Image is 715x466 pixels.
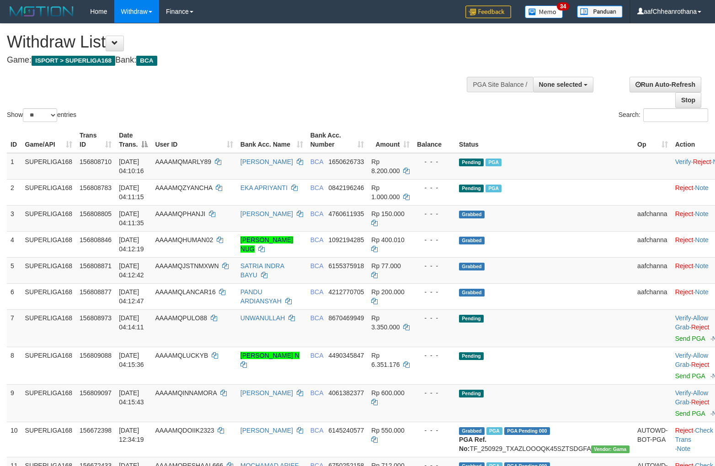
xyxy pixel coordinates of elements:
span: [DATE] 04:14:11 [119,314,144,331]
span: BCA [310,288,323,296]
div: - - - [417,183,452,192]
img: panduan.png [577,5,623,18]
button: None selected [533,77,594,92]
div: - - - [417,261,452,270]
span: · [675,352,708,368]
th: Game/API: activate to sort column ascending [21,127,76,153]
div: PGA Site Balance / [467,77,533,92]
div: - - - [417,351,452,360]
a: Note [695,288,709,296]
td: 4 [7,231,21,257]
td: SUPERLIGA168 [21,384,76,422]
a: Reject [675,210,694,217]
span: Marked by aafnonsreyleab [486,159,502,166]
td: 8 [7,347,21,384]
th: Bank Acc. Number: activate to sort column ascending [307,127,368,153]
span: BCA [310,352,323,359]
td: aafchanna [634,205,672,231]
a: Note [695,236,709,244]
span: Pending [459,390,484,397]
span: Vendor URL: https://trx31.1velocity.biz [591,445,630,453]
span: BCA [310,262,323,270]
a: Reject [675,288,694,296]
span: Rp 3.350.000 [371,314,400,331]
th: ID [7,127,21,153]
td: aafchanna [634,283,672,309]
img: Button%20Memo.svg [525,5,563,18]
a: Verify [675,314,691,322]
a: Note [677,445,691,452]
b: PGA Ref. No: [459,436,486,452]
a: PANDU ARDIANSYAH [240,288,282,305]
a: Verify [675,389,691,397]
span: BCA [310,389,323,397]
span: 156808871 [80,262,112,270]
span: [DATE] 04:11:15 [119,184,144,201]
a: [PERSON_NAME] [240,389,293,397]
div: - - - [417,157,452,166]
a: Send PGA [675,410,705,417]
span: Rp 150.000 [371,210,404,217]
a: Stop [675,92,701,108]
div: - - - [417,235,452,244]
span: AAAAMQHUMAN02 [155,236,213,244]
td: 6 [7,283,21,309]
span: Rp 8.200.000 [371,158,400,175]
label: Search: [619,108,708,122]
span: [DATE] 12:34:19 [119,427,144,443]
span: Grabbed [459,263,485,270]
span: [DATE] 04:12:47 [119,288,144,305]
th: Balance [413,127,455,153]
div: - - - [417,287,452,297]
span: Grabbed [459,427,485,435]
span: Grabbed [459,211,485,218]
th: User ID: activate to sort column ascending [151,127,236,153]
span: [DATE] 04:11:35 [119,210,144,227]
td: 3 [7,205,21,231]
a: Reject [691,398,710,406]
a: [PERSON_NAME] [240,158,293,165]
span: Pending [459,315,484,323]
a: EKA APRIYANTI [240,184,288,191]
span: None selected [539,81,582,88]
a: Note [695,210,709,217]
span: Rp 1.000.000 [371,184,400,201]
a: Run Auto-Refresh [630,77,701,92]
a: Reject [693,158,711,165]
span: Pending [459,159,484,166]
span: 156808846 [80,236,112,244]
a: Reject [691,361,710,368]
td: 9 [7,384,21,422]
td: aafchanna [634,231,672,257]
td: aafchanna [634,257,672,283]
span: 156808805 [80,210,112,217]
td: TF_250929_TXAZLOOOQK45SZTSDGFA [455,422,634,457]
th: Amount: activate to sort column ascending [368,127,413,153]
span: 156808783 [80,184,112,191]
a: Allow Grab [675,314,708,331]
span: AAAAMQLANCAR16 [155,288,215,296]
span: BCA [310,236,323,244]
span: PGA Pending [504,427,550,435]
span: Grabbed [459,237,485,244]
a: [PERSON_NAME] [240,427,293,434]
input: Search: [643,108,708,122]
span: 156808710 [80,158,112,165]
h1: Withdraw List [7,33,468,51]
span: 34 [557,2,569,11]
td: SUPERLIGA168 [21,347,76,384]
span: Rp 600.000 [371,389,404,397]
td: SUPERLIGA168 [21,283,76,309]
th: Date Trans.: activate to sort column descending [115,127,151,153]
select: Showentries [23,108,57,122]
td: 2 [7,179,21,205]
span: Copy 6145240577 to clipboard [328,427,364,434]
span: Copy 1092194285 to clipboard [328,236,364,244]
td: 7 [7,309,21,347]
span: Rp 550.000 [371,427,404,434]
th: Op: activate to sort column ascending [634,127,672,153]
img: MOTION_logo.png [7,5,76,18]
span: Marked by aafnonsreyleab [486,185,502,192]
td: SUPERLIGA168 [21,422,76,457]
span: BCA [310,314,323,322]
